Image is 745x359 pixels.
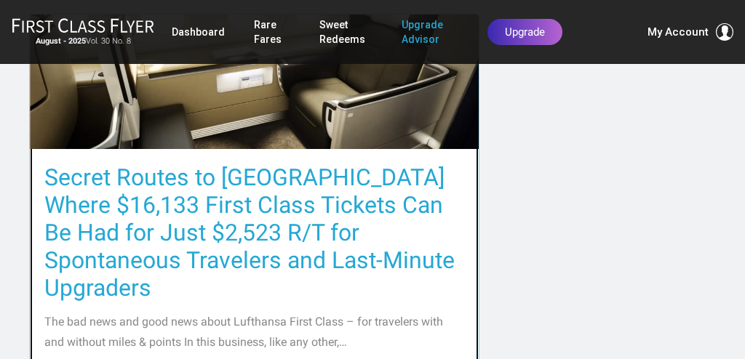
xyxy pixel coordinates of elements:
a: Sweet Redeems [319,12,372,52]
button: My Account [648,23,733,41]
a: Upgrade Advisor [402,12,458,52]
img: First Class Flyer [12,17,154,33]
a: Dashboard [172,19,225,45]
span: My Account [648,23,709,41]
a: First Class FlyerAugust - 2025Vol. 30 No. 8 [12,17,154,47]
a: Rare Fares [254,12,290,52]
a: Upgrade [487,19,562,45]
h3: Secret Routes to [GEOGRAPHIC_DATA] Where $16,133 First Class Tickets Can Be Had for Just $2,523 R... [44,164,464,302]
small: Vol. 30 No. 8 [12,36,154,47]
strong: August - 2025 [36,36,86,46]
p: The bad news and good news about Lufthansa First Class – for travelers with and without miles & p... [44,312,464,352]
